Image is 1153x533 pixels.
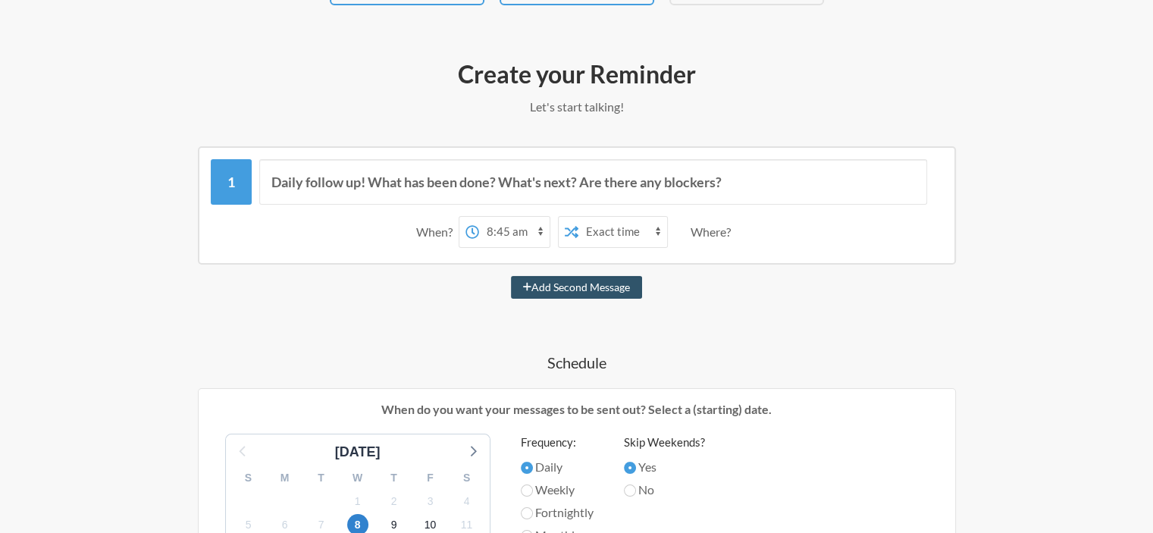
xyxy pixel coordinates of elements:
[511,276,642,299] button: Add Second Message
[416,216,459,248] div: When?
[624,458,705,476] label: Yes
[624,484,636,497] input: No
[340,466,376,490] div: W
[521,484,533,497] input: Weekly
[137,58,1017,90] h2: Create your Reminder
[521,481,594,499] label: Weekly
[456,491,478,512] span: Tuesday, November 4, 2025
[303,466,340,490] div: T
[420,491,441,512] span: Monday, November 3, 2025
[376,466,412,490] div: T
[624,481,705,499] label: No
[230,466,267,490] div: S
[137,98,1017,116] p: Let's start talking!
[347,491,368,512] span: Saturday, November 1, 2025
[521,507,533,519] input: Fortnightly
[210,400,944,419] p: When do you want your messages to be sent out? Select a (starting) date.
[412,466,449,490] div: F
[449,466,485,490] div: S
[624,462,636,474] input: Yes
[384,491,405,512] span: Sunday, November 2, 2025
[259,159,927,205] input: Message
[267,466,303,490] div: M
[521,503,594,522] label: Fortnightly
[521,434,594,451] label: Frequency:
[521,462,533,474] input: Daily
[137,352,1017,373] h4: Schedule
[624,434,705,451] label: Skip Weekends?
[521,458,594,476] label: Daily
[691,216,737,248] div: Where?
[329,442,387,462] div: [DATE]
